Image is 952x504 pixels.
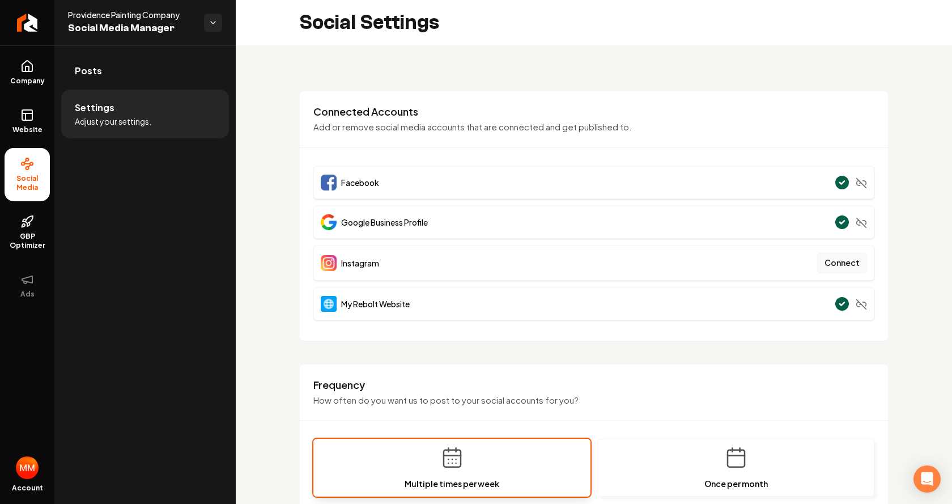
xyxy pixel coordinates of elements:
span: Settings [75,101,114,115]
span: Website [8,125,47,134]
span: Instagram [341,257,379,269]
span: Social Media Manager [68,20,195,36]
button: Connect [817,253,867,273]
a: Posts [61,53,229,89]
span: Google Business Profile [341,217,428,228]
img: Instagram [321,255,337,271]
span: GBP Optimizer [5,232,50,250]
button: Ads [5,264,50,308]
div: Open Intercom Messenger [913,465,941,493]
p: Add or remove social media accounts that are connected and get published to. [313,121,874,134]
a: GBP Optimizer [5,206,50,259]
span: Providence Painting Company [68,9,195,20]
span: Company [6,77,49,86]
img: Max Martens [16,456,39,479]
span: Posts [75,64,102,78]
img: Website [321,296,337,312]
a: Website [5,99,50,143]
img: Rebolt Logo [17,14,38,32]
span: Adjust your settings. [75,116,151,127]
span: Account [12,484,43,493]
span: My Rebolt Website [341,298,410,310]
span: Social Media [5,174,50,192]
a: Company [5,50,50,95]
span: Facebook [341,177,379,188]
button: Once per month [597,439,874,497]
span: Ads [16,290,39,299]
p: How often do you want us to post to your social accounts for you? [313,394,874,407]
h2: Social Settings [299,11,439,34]
img: Google [321,214,337,230]
button: Multiple times per week [313,439,590,497]
img: Facebook [321,175,337,190]
h3: Frequency [313,378,874,392]
h3: Connected Accounts [313,105,874,118]
button: Open user button [16,456,39,479]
